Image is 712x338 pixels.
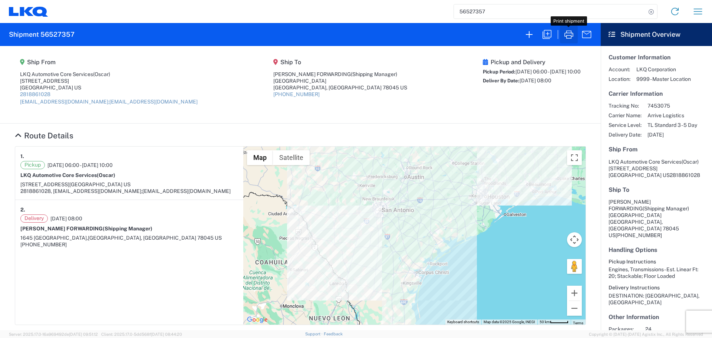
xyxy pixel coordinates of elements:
div: LKQ Automotive Core Services [20,71,198,78]
span: [GEOGRAPHIC_DATA], [GEOGRAPHIC_DATA] 78045 US [88,235,222,241]
div: [STREET_ADDRESS] [20,78,198,84]
span: (Oscar) [97,172,115,178]
h5: Other Information [609,314,704,321]
h5: Ship From [20,59,198,66]
span: (Shipping Manager) [103,226,152,232]
span: Account: [609,66,630,73]
span: Delivery [20,214,48,223]
div: 2818861028, [EMAIL_ADDRESS][DOMAIN_NAME];[EMAIL_ADDRESS][DOMAIN_NAME] [20,188,238,194]
h5: Ship From [609,146,704,153]
span: Location: [609,76,630,82]
span: 7453075 [647,102,697,109]
h5: Carrier Information [609,90,704,97]
span: Copyright © [DATE]-[DATE] Agistix Inc., All Rights Reserved [589,331,703,338]
a: Open this area in Google Maps (opens a new window) [245,315,270,325]
span: 9999 - Master Location [636,76,691,82]
button: Zoom in [567,286,582,301]
button: Show satellite imagery [273,150,310,165]
div: [GEOGRAPHIC_DATA] [273,78,407,84]
span: LKQ Automotive Core Services [609,159,682,165]
h5: Pickup and Delivery [483,59,581,66]
div: [GEOGRAPHIC_DATA] US [20,84,198,91]
span: Packages: [609,326,639,332]
h5: Handling Options [609,246,704,253]
span: [STREET_ADDRESS] [20,181,69,187]
span: Pickup Period: [483,69,515,75]
span: [DATE] 08:00 [520,78,551,83]
span: [GEOGRAPHIC_DATA] US [69,181,131,187]
span: [PERSON_NAME] FORWARDING [GEOGRAPHIC_DATA] [609,199,689,218]
span: 1645 [GEOGRAPHIC_DATA], [20,235,88,241]
span: Pickup [20,161,45,169]
span: [STREET_ADDRESS] [609,165,657,171]
img: Google [245,315,270,325]
div: [GEOGRAPHIC_DATA], [GEOGRAPHIC_DATA] 78045 US [273,84,407,91]
a: Hide Details [15,131,73,140]
a: Terms [573,321,583,325]
div: [PHONE_NUMBER] [20,241,238,248]
span: (Shipping Manager) [351,71,397,77]
h5: Ship To [273,59,407,66]
h6: Pickup Instructions [609,259,704,265]
button: Zoom out [567,301,582,316]
button: Drag Pegman onto the map to open Street View [567,259,582,274]
span: Client: 2025.17.0-5dd568f [101,332,182,337]
header: Shipment Overview [601,23,712,46]
div: DESTINATION: [GEOGRAPHIC_DATA], [GEOGRAPHIC_DATA] [609,292,704,306]
button: Keyboard shortcuts [447,319,479,325]
span: [PHONE_NUMBER] [616,232,662,238]
a: [PHONE_NUMBER] [273,91,320,97]
span: Tracking No: [609,102,642,109]
span: (Oscar) [93,71,110,77]
span: [DATE] 06:00 - [DATE] 10:00 [47,162,113,168]
span: [DATE] [647,131,697,138]
strong: LKQ Automotive Core Services [20,172,115,178]
button: Toggle fullscreen view [567,150,582,165]
span: 50 km [540,320,550,324]
span: [DATE] 08:00 [50,215,82,222]
span: Service Level: [609,122,642,128]
span: [DATE] 06:00 - [DATE] 10:00 [515,69,581,75]
button: Show street map [247,150,273,165]
span: Carrier Name: [609,112,642,119]
span: (Shipping Manager) [643,206,689,211]
strong: 1. [20,152,24,161]
address: [GEOGRAPHIC_DATA] US [609,158,704,178]
span: [DATE] 08:44:20 [151,332,182,337]
h5: Customer Information [609,54,704,61]
span: (Oscar) [682,159,699,165]
h6: Delivery Instructions [609,285,704,291]
span: Deliver By Date: [483,78,520,83]
a: [EMAIL_ADDRESS][DOMAIN_NAME];[EMAIL_ADDRESS][DOMAIN_NAME] [20,99,198,105]
span: Server: 2025.17.0-16a969492de [9,332,98,337]
span: TL Standard 3 - 5 Day [647,122,697,128]
a: Support [305,332,324,336]
span: Arrive Logistics [647,112,697,119]
span: 2818861028 [670,172,700,178]
h5: Ship To [609,186,704,193]
a: Feedback [324,332,343,336]
div: Engines, Transmissions - Est. Linear Ft: 20; Stackable; Floor Loaded [609,266,704,279]
span: 24 [645,326,709,332]
span: LKQ Corporation [636,66,691,73]
span: Map data ©2025 Google, INEGI [484,320,535,324]
span: [DATE] 09:51:12 [69,332,98,337]
button: Map Scale: 50 km per 46 pixels [537,319,571,325]
button: Map camera controls [567,232,582,247]
strong: [PERSON_NAME] FORWARDING [20,226,152,232]
h2: Shipment 56527357 [9,30,75,39]
span: Delivery Date: [609,131,642,138]
address: [GEOGRAPHIC_DATA], [GEOGRAPHIC_DATA] 78045 US [609,198,704,239]
strong: 2. [20,205,25,214]
div: [PERSON_NAME] FORWARDING [273,71,407,78]
a: 2818861028 [20,91,50,97]
input: Shipment, tracking or reference number [454,4,646,19]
